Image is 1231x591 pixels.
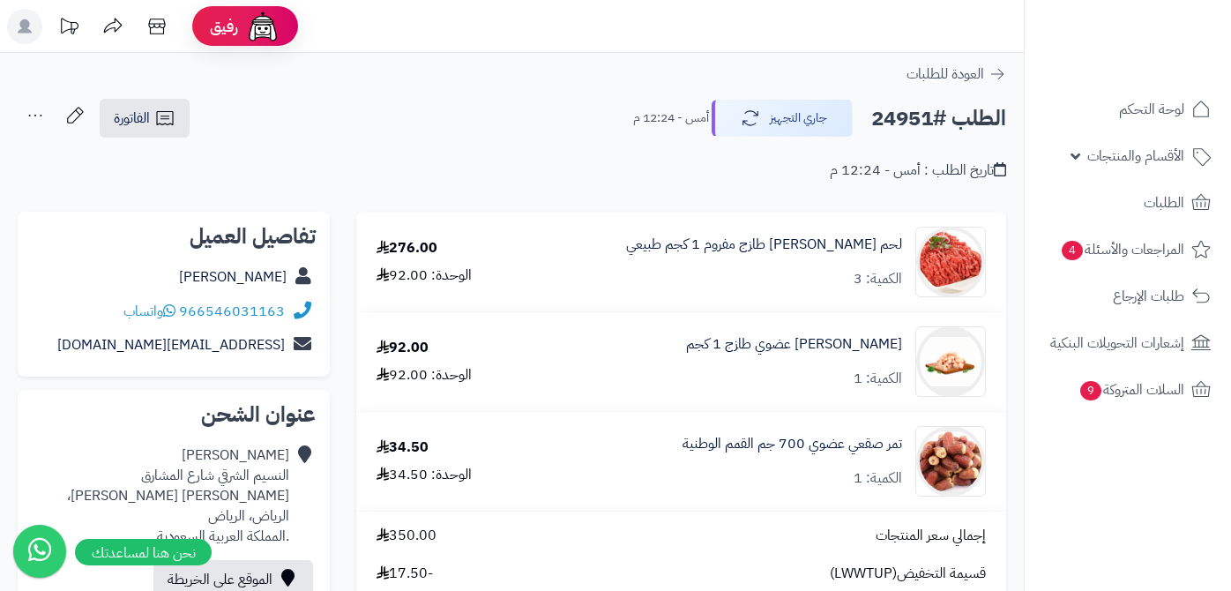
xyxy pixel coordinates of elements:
span: طلبات الإرجاع [1113,284,1184,309]
div: تاريخ الطلب : أمس - 12:24 م [830,161,1006,181]
div: 34.50 [377,438,429,458]
span: الفاتورة [114,108,150,129]
span: رفيق [210,16,238,37]
img: ai-face.png [245,9,280,44]
a: الطلبات [1035,182,1220,224]
div: الكمية: 1 [854,468,902,489]
div: الكمية: 3 [854,269,902,289]
h2: الطلب #24951 [871,101,1006,137]
span: العودة للطلبات [906,64,984,85]
a: الفاتورة [100,99,190,138]
span: السلات المتروكة [1078,378,1184,402]
a: لوحة التحكم [1035,88,1220,131]
a: [EMAIL_ADDRESS][DOMAIN_NAME] [57,334,285,355]
small: أمس - 12:24 م [633,109,709,127]
h2: عنوان الشحن [32,404,316,425]
span: إشعارات التحويلات البنكية [1050,331,1184,355]
span: الطلبات [1144,191,1184,215]
a: 966546031163 [179,301,285,322]
span: الأقسام والمنتجات [1087,144,1184,168]
a: إشعارات التحويلات البنكية [1035,322,1220,364]
a: العودة للطلبات [906,64,1006,85]
img: 1705411460-%D8%AF%D9%87%D9%86%20%D9%86%D8%B9%D9%8A%D9%85%D9%8A%20-90x90.png [916,326,985,397]
h2: تفاصيل العميل [32,226,316,247]
span: إجمالي سعر المنتجات [876,526,986,546]
a: لحم [PERSON_NAME] طازج مفروم 1 كجم طبيعي [626,235,902,255]
span: 9 [1079,380,1102,401]
div: [PERSON_NAME] النسيم الشرقي شارع المشارق [PERSON_NAME] [PERSON_NAME]، الرياض، الرياض .المملكة الع... [32,445,289,546]
a: تمر صقعي عضوي 700 جم القمم الوطنية [683,434,902,454]
a: تحديثات المنصة [47,9,91,49]
span: 4 [1061,240,1084,261]
img: ZzBHeSnxycQpE5dhh0Nid1WKM5gw1NEy3kxUqntZ%20(1)-90x90.jpg [916,227,985,297]
a: المراجعات والأسئلة4 [1035,228,1220,271]
span: 350.00 [377,526,436,546]
a: طلبات الإرجاع [1035,275,1220,318]
button: جاري التجهيز [712,100,853,137]
a: واتساب [123,301,175,322]
div: 276.00 [377,238,437,258]
a: [PERSON_NAME] عضوي طازج 1 كجم [686,334,902,355]
a: السلات المتروكة9 [1035,369,1220,411]
img: logo-2.png [1111,19,1214,56]
div: 92.00 [377,338,429,358]
div: الوحدة: 34.50 [377,465,472,485]
div: الوحدة: 92.00 [377,266,472,286]
span: قسيمة التخفيض(LWWTUP) [830,564,986,584]
span: -17.50 [377,564,433,584]
span: المراجعات والأسئلة [1060,237,1184,262]
div: الكمية: 1 [854,369,902,389]
a: [PERSON_NAME] [179,266,287,288]
div: الوحدة: 92.00 [377,365,472,385]
img: 1730060466-%D9%84%D9%82%D8%B7%D8%A9%20%D8%B4%D8%A7%D8%B4%D8%A9%202024-10-27%20231021-90x90.png [916,426,985,497]
span: لوحة التحكم [1119,97,1184,122]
